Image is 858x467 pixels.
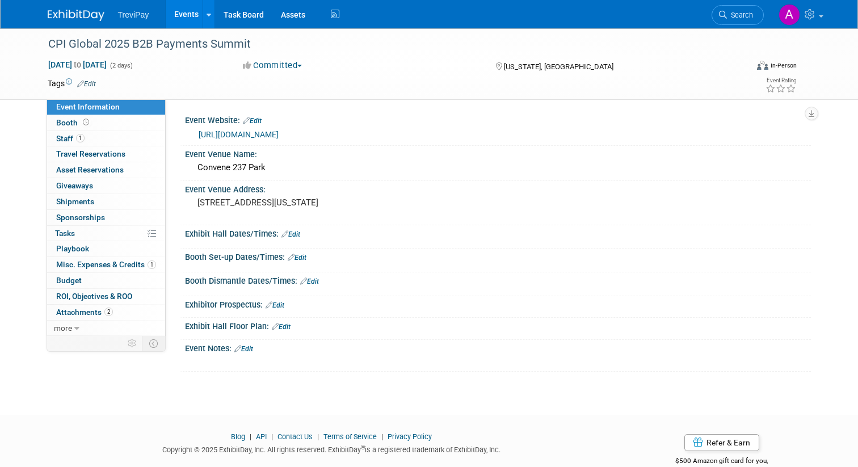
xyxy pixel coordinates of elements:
a: Sponsorships [47,210,165,225]
span: Booth not reserved yet [81,118,91,127]
a: Privacy Policy [388,432,432,441]
span: TreviPay [118,10,149,19]
div: Booth Dismantle Dates/Times: [185,272,811,287]
div: Event Website: [185,112,811,127]
div: Booth Set-up Dates/Times: [185,249,811,263]
span: ROI, Objectives & ROO [56,292,132,301]
span: Booth [56,118,91,127]
a: Edit [288,254,306,262]
a: Edit [77,80,96,88]
a: Staff1 [47,131,165,146]
button: Committed [239,60,306,71]
span: Event Information [56,102,120,111]
a: Tasks [47,226,165,241]
a: Edit [234,345,253,353]
a: Booth [47,115,165,131]
span: more [54,323,72,333]
td: Toggle Event Tabs [142,336,165,351]
div: Event Venue Address: [185,181,811,195]
a: Blog [231,432,245,441]
span: Search [727,11,753,19]
a: Misc. Expenses & Credits1 [47,257,165,272]
div: CPI Global 2025 B2B Payments Summit [44,34,733,54]
a: Travel Reservations [47,146,165,162]
span: | [247,432,254,441]
div: Copyright © 2025 ExhibitDay, Inc. All rights reserved. ExhibitDay is a registered trademark of Ex... [48,442,616,455]
span: Giveaways [56,181,93,190]
a: Refer & Earn [684,434,759,451]
a: Contact Us [277,432,313,441]
a: [URL][DOMAIN_NAME] [199,130,279,139]
a: Edit [300,277,319,285]
span: Travel Reservations [56,149,125,158]
span: Staff [56,134,85,143]
img: Format-Inperson.png [757,61,768,70]
span: (2 days) [109,62,133,69]
span: | [268,432,276,441]
span: Asset Reservations [56,165,124,174]
img: Andy Duong [779,4,800,26]
span: 2 [104,308,113,316]
div: Exhibit Hall Floor Plan: [185,318,811,333]
div: Convene 237 Park [194,159,802,176]
span: [DATE] [DATE] [48,60,107,70]
span: Sponsorships [56,213,105,222]
span: 1 [76,134,85,142]
a: Edit [243,117,262,125]
a: Asset Reservations [47,162,165,178]
span: | [378,432,386,441]
sup: ® [361,444,365,451]
a: Edit [272,323,291,331]
div: Event Format [686,59,797,76]
span: Misc. Expenses & Credits [56,260,156,269]
div: Exhibit Hall Dates/Times: [185,225,811,240]
span: Budget [56,276,82,285]
span: | [314,432,322,441]
pre: [STREET_ADDRESS][US_STATE] [197,197,434,208]
a: ROI, Objectives & ROO [47,289,165,304]
td: Tags [48,78,96,89]
a: API [256,432,267,441]
div: Event Venue Name: [185,146,811,160]
span: Tasks [55,229,75,238]
span: Shipments [56,197,94,206]
a: more [47,321,165,336]
img: ExhibitDay [48,10,104,21]
a: Shipments [47,194,165,209]
a: Event Information [47,99,165,115]
div: Event Rating [766,78,796,83]
a: Search [712,5,764,25]
a: Giveaways [47,178,165,193]
a: Terms of Service [323,432,377,441]
div: In-Person [770,61,797,70]
a: Attachments2 [47,305,165,320]
div: Exhibitor Prospectus: [185,296,811,311]
td: Personalize Event Tab Strip [123,336,142,351]
div: Event Notes: [185,340,811,355]
span: 1 [148,260,156,269]
span: to [72,60,83,69]
span: Playbook [56,244,89,253]
span: Attachments [56,308,113,317]
a: Budget [47,273,165,288]
span: [US_STATE], [GEOGRAPHIC_DATA] [504,62,613,71]
a: Edit [281,230,300,238]
a: Edit [266,301,284,309]
a: Playbook [47,241,165,256]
